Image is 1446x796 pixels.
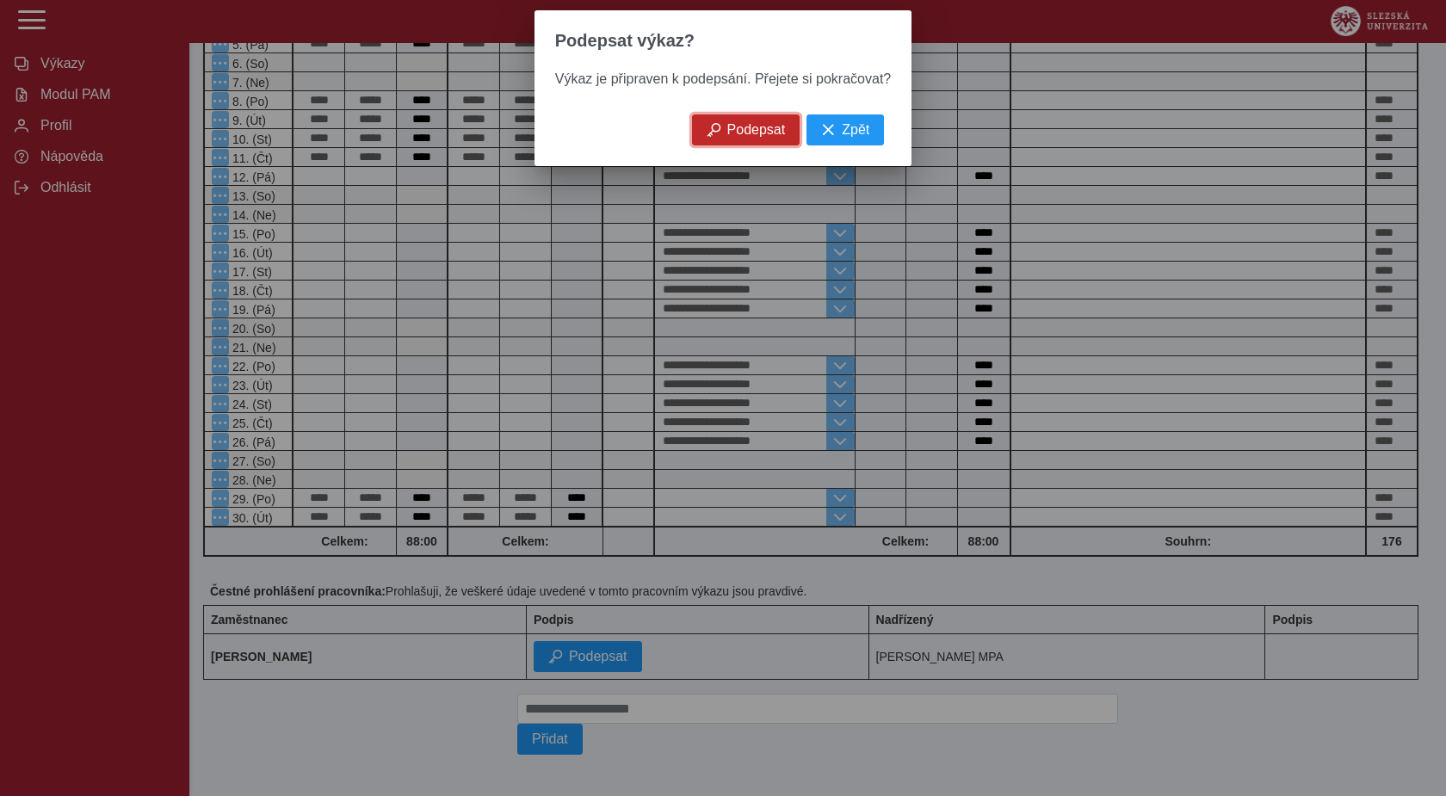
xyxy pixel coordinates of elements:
[806,114,884,145] button: Zpět
[727,122,786,138] span: Podepsat
[555,31,695,51] span: Podepsat výkaz?
[555,71,891,86] span: Výkaz je připraven k podepsání. Přejete si pokračovat?
[692,114,800,145] button: Podepsat
[842,122,869,138] span: Zpět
